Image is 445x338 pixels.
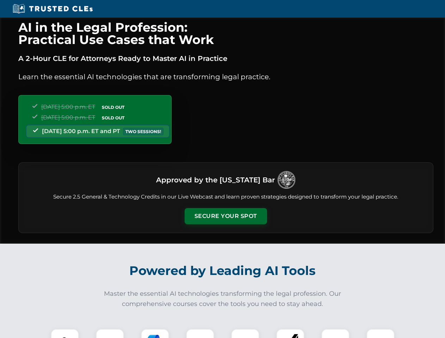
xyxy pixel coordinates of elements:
span: SOLD OUT [99,114,127,121]
span: [DATE] 5:00 p.m. ET [41,114,95,121]
p: A 2-Hour CLE for Attorneys Ready to Master AI in Practice [18,53,433,64]
p: Master the essential AI technologies transforming the legal profession. Our comprehensive courses... [99,289,346,309]
p: Secure 2.5 General & Technology Credits in our Live Webcast and learn proven strategies designed ... [27,193,425,201]
button: Secure Your Spot [185,208,267,224]
p: Learn the essential AI technologies that are transforming legal practice. [18,71,433,82]
span: [DATE] 5:00 p.m. ET [41,104,95,110]
span: SOLD OUT [99,104,127,111]
h2: Powered by Leading AI Tools [27,258,418,283]
h3: Approved by the [US_STATE] Bar [156,174,275,186]
img: Trusted CLEs [11,4,95,14]
img: Logo [278,171,295,189]
h1: AI in the Legal Profession: Practical Use Cases that Work [18,21,433,46]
